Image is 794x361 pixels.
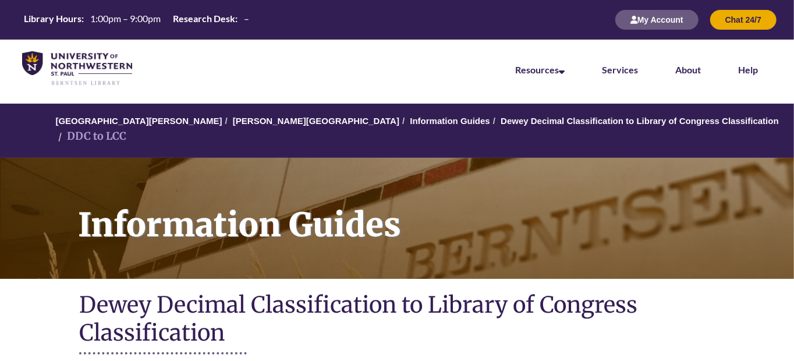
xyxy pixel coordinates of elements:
[79,291,714,349] h1: Dewey Decimal Classification to Library of Congress Classification
[738,64,758,75] a: Help
[22,51,132,86] img: UNWSP Library Logo
[515,64,565,75] a: Resources
[501,116,779,126] a: Dewey Decimal Classification to Library of Congress Classification
[410,116,490,126] a: Information Guides
[19,12,86,25] th: Library Hours:
[602,64,638,75] a: Services
[19,12,254,27] table: Hours Today
[55,128,126,145] li: DDC to LCC
[615,15,699,24] a: My Account
[233,116,399,126] a: [PERSON_NAME][GEOGRAPHIC_DATA]
[710,10,777,30] button: Chat 24/7
[244,13,249,24] span: –
[65,158,794,264] h1: Information Guides
[168,12,239,25] th: Research Desk:
[615,10,699,30] button: My Account
[19,12,254,28] a: Hours Today
[675,64,701,75] a: About
[55,116,222,126] a: [GEOGRAPHIC_DATA][PERSON_NAME]
[710,15,777,24] a: Chat 24/7
[90,13,161,24] span: 1:00pm – 9:00pm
